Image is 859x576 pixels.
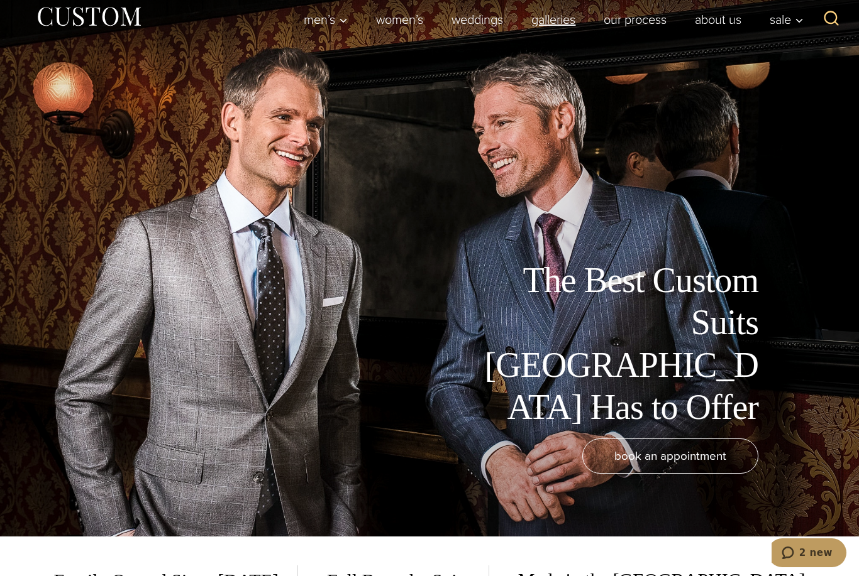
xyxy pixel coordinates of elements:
[816,4,846,35] button: View Search Form
[290,7,811,32] nav: Primary Navigation
[518,7,590,32] a: Galleries
[582,438,758,474] a: book an appointment
[590,7,681,32] a: Our Process
[614,447,726,465] span: book an appointment
[438,7,518,32] a: weddings
[772,538,846,570] iframe: Opens a widget where you can chat to one of our agents
[756,7,811,32] button: Child menu of Sale
[290,7,362,32] button: Child menu of Men’s
[362,7,438,32] a: Women’s
[475,259,758,428] h1: The Best Custom Suits [GEOGRAPHIC_DATA] Has to Offer
[681,7,756,32] a: About Us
